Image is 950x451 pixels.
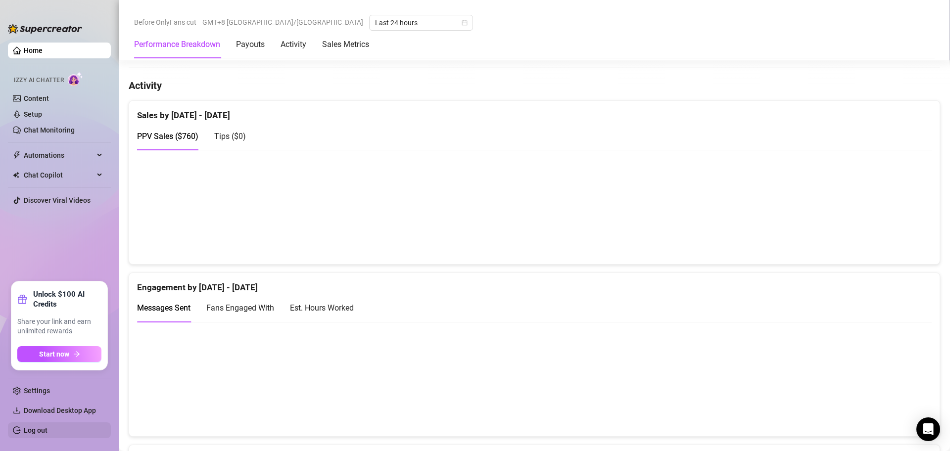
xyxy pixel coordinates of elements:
span: Share your link and earn unlimited rewards [17,317,101,336]
img: Chat Copilot [13,172,19,179]
span: Tips ( $0 ) [214,132,246,141]
div: Activity [281,39,306,50]
a: Discover Viral Videos [24,196,91,204]
span: calendar [462,20,468,26]
strong: Unlock $100 AI Credits [33,289,101,309]
div: Sales by [DATE] - [DATE] [137,101,932,122]
span: Automations [24,147,94,163]
a: Log out [24,426,47,434]
div: Open Intercom Messenger [916,417,940,441]
a: Home [24,46,43,54]
span: gift [17,294,27,304]
img: logo-BBDzfeDw.svg [8,24,82,34]
img: AI Chatter [68,72,83,86]
span: Chat Copilot [24,167,94,183]
div: Sales Metrics [322,39,369,50]
span: Before OnlyFans cut [134,15,196,30]
span: Download Desktop App [24,406,96,414]
span: PPV Sales ( $760 ) [137,132,198,141]
a: Settings [24,387,50,395]
span: Izzy AI Chatter [14,76,64,85]
div: Est. Hours Worked [290,302,354,314]
span: Messages Sent [137,303,190,313]
div: Payouts [236,39,265,50]
h4: Activity [129,79,940,92]
a: Content [24,94,49,102]
span: Last 24 hours [375,15,467,30]
span: arrow-right [73,351,80,358]
span: GMT+8 [GEOGRAPHIC_DATA]/[GEOGRAPHIC_DATA] [202,15,363,30]
span: Fans Engaged With [206,303,274,313]
span: Start now [39,350,69,358]
a: Setup [24,110,42,118]
span: thunderbolt [13,151,21,159]
div: Engagement by [DATE] - [DATE] [137,273,932,294]
span: download [13,406,21,414]
button: Start nowarrow-right [17,346,101,362]
a: Chat Monitoring [24,126,75,134]
div: Performance Breakdown [134,39,220,50]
